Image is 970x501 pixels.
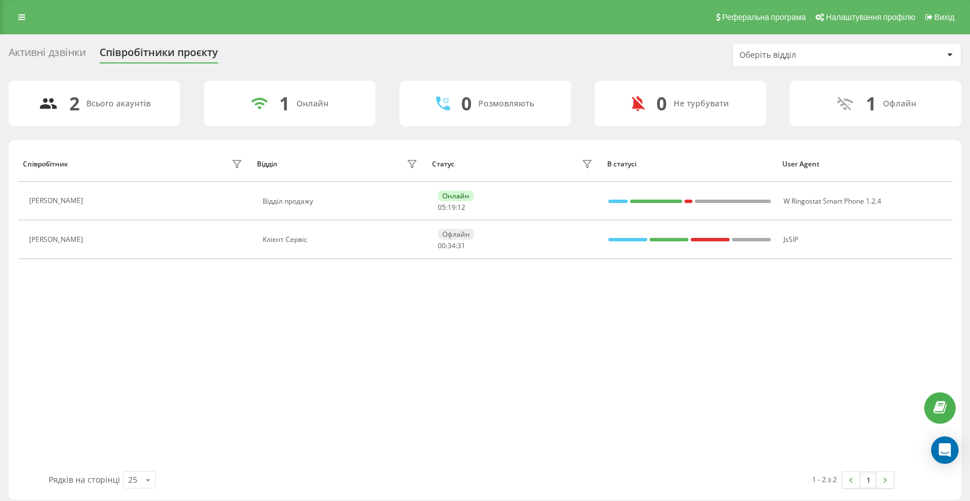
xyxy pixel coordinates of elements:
[860,472,877,488] a: 1
[263,236,420,244] div: Клієнт Сервіс
[739,50,876,60] div: Оберіть відділ
[866,93,876,114] div: 1
[29,197,86,205] div: [PERSON_NAME]
[438,190,474,201] div: Онлайн
[263,197,420,205] div: Відділ продажу
[607,160,771,168] div: В статусі
[438,241,446,250] span: 00
[656,93,667,114] div: 0
[457,202,465,212] span: 12
[783,196,881,206] span: W Ringostat Smart Phone 1.2.4
[812,474,837,485] div: 1 - 2 з 2
[9,46,86,64] div: Активні дзвінки
[438,242,465,250] div: : :
[478,99,534,109] div: Розмовляють
[69,93,80,114] div: 2
[29,236,86,244] div: [PERSON_NAME]
[935,13,955,22] span: Вихід
[279,93,290,114] div: 1
[674,99,729,109] div: Не турбувати
[128,474,137,486] div: 25
[931,436,959,464] div: Open Intercom Messenger
[296,99,328,109] div: Онлайн
[722,13,806,22] span: Реферальна програма
[49,474,120,485] span: Рядків на сторінці
[448,241,456,250] span: 34
[438,229,474,240] div: Офлайн
[457,241,465,250] span: 31
[883,99,916,109] div: Офлайн
[257,160,277,168] div: Відділ
[826,13,915,22] span: Налаштування профілю
[783,234,798,244] span: JsSIP
[438,204,465,212] div: : :
[438,202,446,212] span: 05
[432,160,454,168] div: Статус
[86,99,151,109] div: Всього акаунтів
[100,46,218,64] div: Співробітники проєкту
[782,160,947,168] div: User Agent
[461,93,472,114] div: 0
[448,202,456,212] span: 19
[23,160,68,168] div: Співробітник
